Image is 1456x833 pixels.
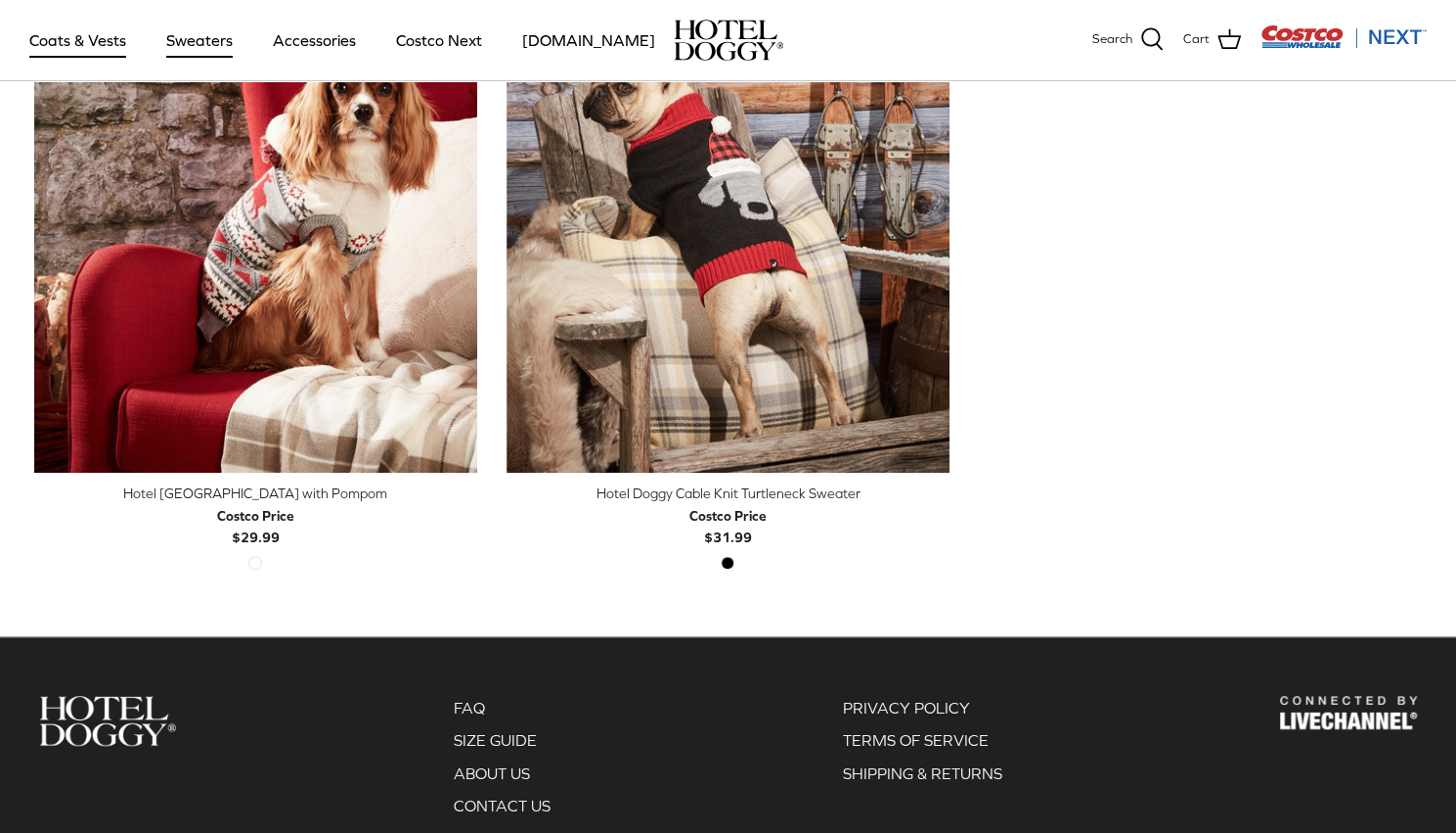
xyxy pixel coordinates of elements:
a: Search [1092,27,1164,53]
b: $31.99 [689,505,767,545]
img: Hotel Doggy Costco Next [39,696,176,746]
a: [DOMAIN_NAME] [505,7,673,73]
a: hoteldoggy.com hoteldoggycom [674,20,783,61]
a: FAQ [454,699,485,717]
a: CONTACT US [454,797,551,814]
a: Visit Costco Next [1260,37,1427,52]
div: Hotel [GEOGRAPHIC_DATA] with Pompom [34,483,477,504]
a: Coats & Vests [12,7,144,73]
a: Hotel [GEOGRAPHIC_DATA] with Pompom Costco Price$29.99 [34,483,477,548]
a: Sweaters [149,7,250,73]
img: Hotel Doggy Costco Next [1280,696,1417,730]
a: Hotel Doggy Cable Knit Turtleneck Sweater Costco Price$31.99 [507,483,949,548]
b: $29.99 [217,505,294,545]
a: TERMS OF SERVICE [843,731,989,749]
a: Costco Next [378,7,500,73]
a: Accessories [255,7,374,73]
div: Costco Price [689,505,767,527]
div: Costco Price [217,505,294,527]
span: Search [1092,29,1132,50]
a: SHIPPING & RETURNS [843,764,1002,782]
img: Costco Next [1260,24,1427,49]
a: PRIVACY POLICY [843,699,970,717]
a: SIZE GUIDE [454,731,537,749]
a: Cart [1183,27,1241,53]
div: Hotel Doggy Cable Knit Turtleneck Sweater [507,483,949,504]
span: Cart [1183,29,1210,50]
img: hoteldoggycom [674,20,783,61]
a: ABOUT US [454,764,530,782]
